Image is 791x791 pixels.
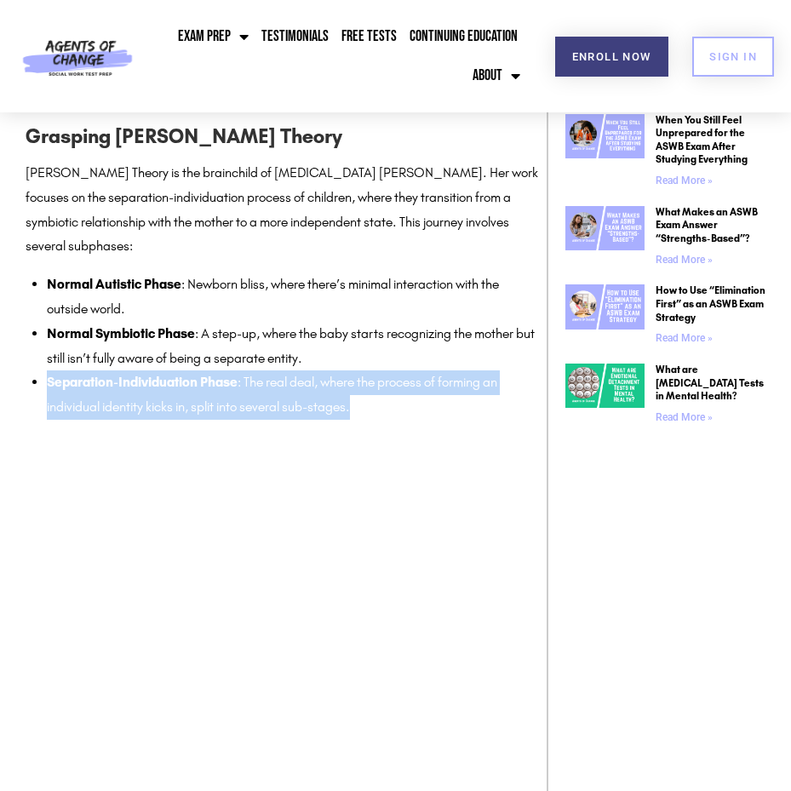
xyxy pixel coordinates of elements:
[47,322,538,371] li: : A step-up, where the baby starts recognizing the mother but still isn’t fully aware of being a ...
[656,284,765,323] a: How to Use “Elimination First” as an ASWB Exam Strategy
[47,374,238,390] strong: Separation-Individuation Phase
[565,114,645,193] a: When You Still Feel Unprepared for the ASWB Exam After Studying Everything
[468,56,524,95] a: About
[26,120,538,152] h3: Grasping [PERSON_NAME] Theory
[169,17,524,95] nav: Menu
[565,364,645,408] img: What are Emotional Detachment Tests in Mental Health
[47,370,538,420] li: : The real deal, where the process of forming an individual identity kicks in, split into several...
[565,284,645,351] a: How to Use “Elimination First” as an ASWB Exam Strategy
[174,17,253,56] a: Exam Prep
[47,272,538,322] li: : Newborn bliss, where there’s minimal interaction with the outside world.
[572,51,651,62] span: Enroll Now
[337,17,401,56] a: Free Tests
[656,332,713,344] a: Read more about How to Use “Elimination First” as an ASWB Exam Strategy
[656,114,748,166] a: When You Still Feel Unprepared for the ASWB Exam After Studying Everything
[405,17,522,56] a: Continuing Education
[656,364,764,402] a: What are [MEDICAL_DATA] Tests in Mental Health?
[565,206,645,272] a: What Makes an ASWB Exam Answer “Strengths-Based”
[47,276,181,292] strong: Normal Autistic Phase
[565,284,645,329] img: How to Use “Elimination First” as an ASWB Exam Strategy
[47,325,195,341] strong: Normal Symbiotic Phase
[565,114,645,158] img: When You Still Feel Unprepared for the ASWB Exam After Studying Everything
[656,206,758,244] a: What Makes an ASWB Exam Answer “Strengths-Based”?
[656,175,713,186] a: Read more about When You Still Feel Unprepared for the ASWB Exam After Studying Everything
[565,206,645,250] img: What Makes an ASWB Exam Answer “Strengths-Based”
[565,364,645,430] a: What are Emotional Detachment Tests in Mental Health
[257,17,333,56] a: Testimonials
[692,37,774,77] a: SIGN IN
[656,254,713,266] a: Read more about What Makes an ASWB Exam Answer “Strengths-Based”?
[555,37,668,77] a: Enroll Now
[709,51,757,62] span: SIGN IN
[26,161,538,259] p: [PERSON_NAME] Theory is the brainchild of [MEDICAL_DATA] [PERSON_NAME]. Her work focuses on the s...
[656,411,713,423] a: Read more about What are Emotional Detachment Tests in Mental Health?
